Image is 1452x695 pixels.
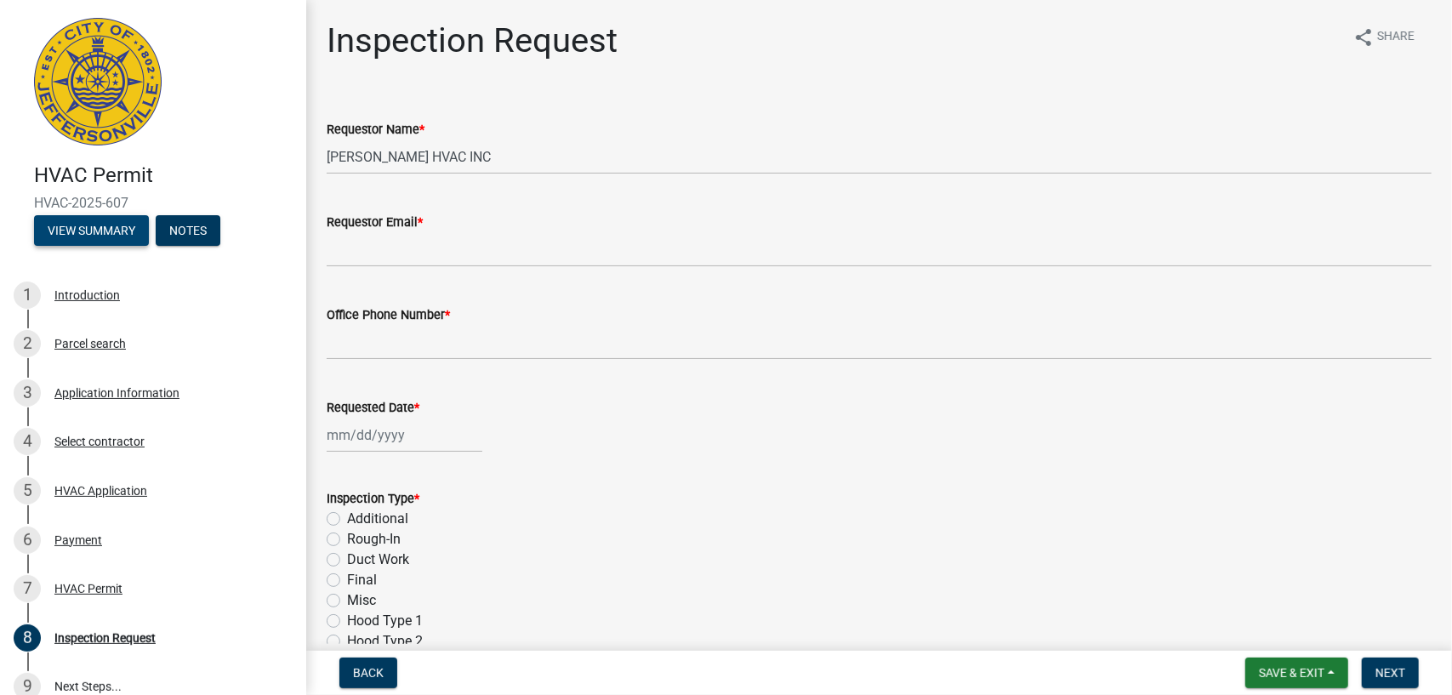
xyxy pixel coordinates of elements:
[1259,666,1324,680] span: Save & Exit
[339,658,397,688] button: Back
[327,217,423,229] label: Requestor Email
[54,632,156,644] div: Inspection Request
[34,18,162,145] img: City of Jeffersonville, Indiana
[327,493,419,505] label: Inspection Type
[327,20,618,61] h1: Inspection Request
[54,485,147,497] div: HVAC Application
[14,527,41,554] div: 6
[347,590,376,611] label: Misc
[327,402,419,414] label: Requested Date
[34,215,149,246] button: View Summary
[156,215,220,246] button: Notes
[1245,658,1348,688] button: Save & Exit
[1375,666,1405,680] span: Next
[54,534,102,546] div: Payment
[347,529,401,550] label: Rough-In
[327,310,450,322] label: Office Phone Number
[14,379,41,407] div: 3
[1340,20,1428,54] button: shareShare
[54,436,145,447] div: Select contractor
[54,338,126,350] div: Parcel search
[1353,27,1374,48] i: share
[353,666,384,680] span: Back
[54,583,122,595] div: HVAC Permit
[327,124,424,136] label: Requestor Name
[347,611,423,631] label: Hood Type 1
[14,428,41,455] div: 4
[34,163,293,188] h4: HVAC Permit
[1377,27,1415,48] span: Share
[14,330,41,357] div: 2
[34,225,149,238] wm-modal-confirm: Summary
[34,195,272,211] span: HVAC-2025-607
[54,387,179,399] div: Application Information
[347,631,423,652] label: Hood Type 2
[327,418,482,453] input: mm/dd/yyyy
[14,575,41,602] div: 7
[156,225,220,238] wm-modal-confirm: Notes
[14,477,41,504] div: 5
[14,282,41,309] div: 1
[347,550,409,570] label: Duct Work
[54,289,120,301] div: Introduction
[1362,658,1419,688] button: Next
[14,624,41,652] div: 8
[347,570,377,590] label: Final
[347,509,408,529] label: Additional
